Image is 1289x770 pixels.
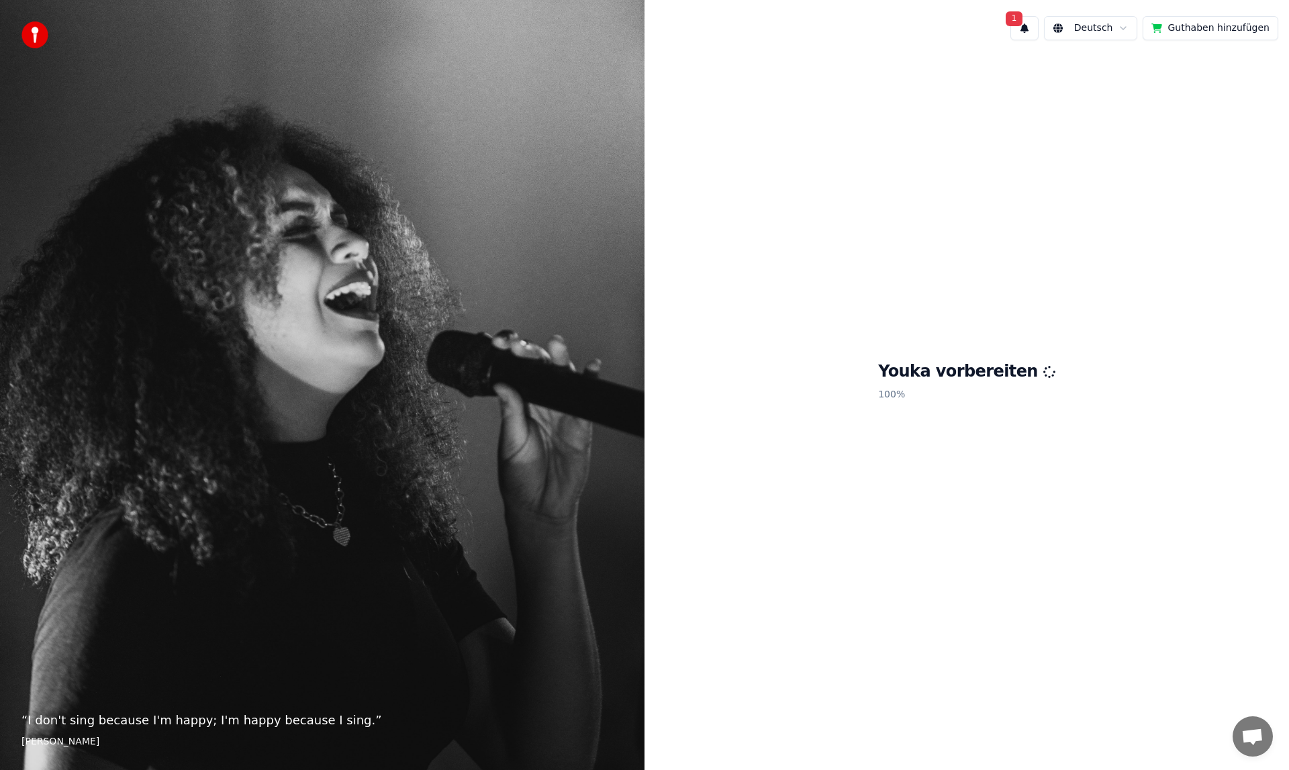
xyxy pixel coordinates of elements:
[1143,16,1278,40] button: Guthaben hinzufügen
[1010,16,1039,40] button: 1
[1006,11,1023,26] span: 1
[1233,716,1273,757] div: Chat öffnen
[878,361,1055,383] h1: Youka vorbereiten
[21,711,623,730] p: “ I don't sing because I'm happy; I'm happy because I sing. ”
[878,383,1055,407] p: 100 %
[21,21,48,48] img: youka
[21,735,623,749] footer: [PERSON_NAME]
